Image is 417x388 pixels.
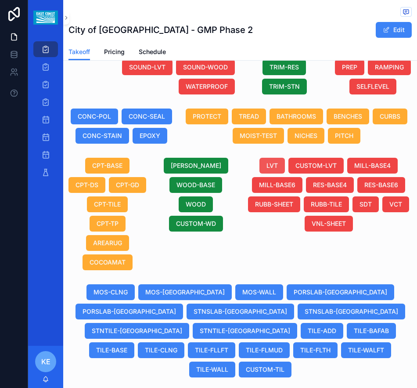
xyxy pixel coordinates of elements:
span: CPT-TP [97,219,119,228]
span: BATHROOMS [277,112,316,121]
span: CONC-POL [78,112,111,121]
span: TILE-CLNG [145,346,177,355]
button: VNL-SHEET [305,216,353,232]
span: WATERPROOF [186,82,228,91]
button: CONC-STAIN [75,128,129,144]
span: SOUND-WOOD [183,63,228,72]
button: PREP [335,59,364,75]
button: RES-BASE6 [357,177,405,193]
span: MILL-BASE6 [259,181,295,189]
span: RES-BASE4 [313,181,347,189]
button: CURBS [373,109,407,124]
span: MOIST-TEST [240,131,277,140]
button: PORSLAB-[GEOGRAPHIC_DATA] [287,284,394,300]
span: CUSTOM-TIL [246,365,284,374]
button: TILE-FLLFT [188,342,235,358]
span: RUBB-SHEET [255,200,293,209]
span: VCT [389,200,402,209]
button: RUBB-SHEET [248,196,300,212]
span: STNTILE-[GEOGRAPHIC_DATA] [92,326,182,335]
button: MOS-CLNG [86,284,135,300]
button: MOIST-TEST [233,128,284,144]
span: STNSLAB-[GEOGRAPHIC_DATA] [194,307,287,316]
span: CPT-GD [116,181,139,189]
span: CONC-SEAL [129,112,165,121]
button: WOOD-BASE [169,177,222,193]
button: CUSTOM-TIL [239,362,291,377]
button: WOOD [179,196,213,212]
button: TREAD [232,109,266,124]
button: AREARUG [86,235,129,251]
span: BENCHES [334,112,362,121]
span: TREAD [239,112,259,121]
button: MOS-WALL [235,284,283,300]
button: PITCH [328,128,360,144]
span: RES-BASE6 [364,181,398,189]
span: TILE-FLLFT [195,346,228,355]
button: SOUND-LVT [122,59,173,75]
button: TILE-BASE [89,342,134,358]
h1: City of [GEOGRAPHIC_DATA] - GMP Phase 2 [68,24,253,36]
button: PROTECT [186,109,228,124]
span: CUSTOM-WD [176,219,216,228]
span: STNTILE-[GEOGRAPHIC_DATA] [200,326,290,335]
span: MILL-BASE4 [354,161,391,170]
button: RAMPING [368,59,411,75]
button: EPOXY [133,128,167,144]
button: RUBB-TILE [304,196,349,212]
button: WATERPROOF [179,79,235,94]
button: TILE-BAFAB [347,323,396,339]
button: NICHES [288,128,324,144]
span: MOS-[GEOGRAPHIC_DATA] [145,288,225,297]
button: TRIM-RES [262,59,306,75]
span: RUBB-TILE [311,200,342,209]
span: TILE-FLTH [300,346,331,355]
button: SDT [352,196,379,212]
span: SELFLEVEL [356,82,389,91]
span: KE [41,356,50,367]
span: Takeoff [68,47,90,56]
button: Edit [376,22,412,38]
button: STNTILE-[GEOGRAPHIC_DATA] [85,323,189,339]
span: SOUND-LVT [129,63,165,72]
button: MOS-[GEOGRAPHIC_DATA] [138,284,232,300]
span: PREP [342,63,357,72]
span: TILE-BAFAB [354,326,389,335]
span: CUSTOM-LVT [295,161,337,170]
span: NICHES [295,131,317,140]
button: BATHROOMS [270,109,323,124]
span: PITCH [335,131,353,140]
span: [PERSON_NAME] [171,161,221,170]
span: EPOXY [140,131,160,140]
span: MOS-WALL [242,288,276,297]
button: CPT-TILE [87,196,128,212]
span: TRIM-STN [269,82,300,91]
span: AREARUG [93,239,122,247]
button: CONC-SEAL [122,109,172,124]
button: TILE-ADD [301,323,343,339]
button: TILE-WALL [189,362,235,377]
div: scrollable content [28,35,63,192]
button: TILE-FLMUD [239,342,290,358]
span: WOOD-BASE [176,181,215,189]
span: VNL-SHEET [312,219,346,228]
button: CUSTOM-LVT [288,158,344,174]
span: LVT [266,161,278,170]
button: STNSLAB-[GEOGRAPHIC_DATA] [187,304,294,319]
button: VCT [382,196,409,212]
a: Takeoff [68,44,90,61]
span: CONC-STAIN [83,131,122,140]
button: SELFLEVEL [349,79,396,94]
span: Schedule [139,47,166,56]
button: [PERSON_NAME] [164,158,228,174]
span: SDT [359,200,372,209]
button: TILE-WALFT [341,342,391,358]
button: SOUND-WOOD [176,59,235,75]
button: TILE-CLNG [138,342,184,358]
span: TRIM-RES [270,63,299,72]
span: STNSLAB-[GEOGRAPHIC_DATA] [305,307,398,316]
span: Pricing [104,47,125,56]
button: TRIM-STN [262,79,307,94]
span: TILE-BASE [96,346,127,355]
span: PORSLAB-[GEOGRAPHIC_DATA] [83,307,176,316]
